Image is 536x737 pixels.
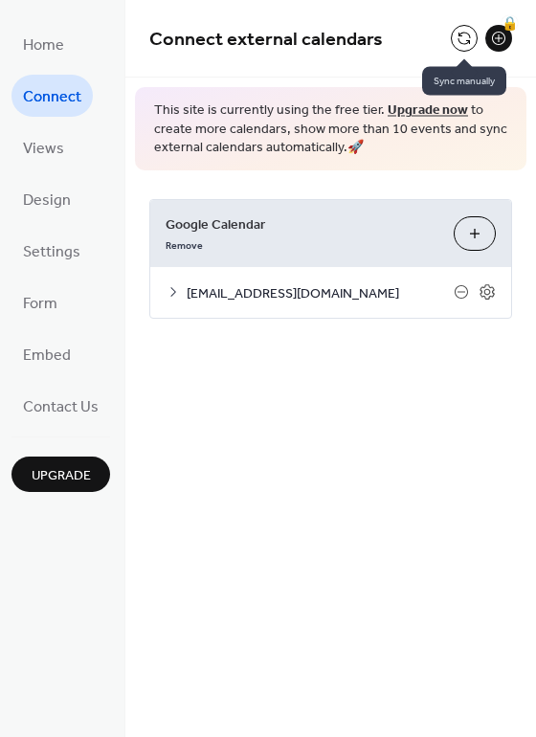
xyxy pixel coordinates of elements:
a: Form [11,281,69,324]
span: Connect [23,82,81,113]
span: Upgrade [32,466,91,486]
span: Sync manually [422,67,506,96]
a: Views [11,126,76,168]
a: Connect [11,75,93,117]
span: Views [23,134,64,165]
span: Embed [23,341,71,371]
span: Remove [166,238,203,252]
a: Upgrade now [388,98,468,123]
span: Home [23,31,64,61]
a: Design [11,178,82,220]
span: Form [23,289,57,320]
span: Settings [23,237,80,268]
a: Contact Us [11,385,110,427]
span: Google Calendar [166,214,438,234]
span: Design [23,186,71,216]
a: Embed [11,333,82,375]
button: Upgrade [11,457,110,492]
span: This site is currently using the free tier. to create more calendars, show more than 10 events an... [154,101,507,158]
a: Home [11,23,76,65]
span: [EMAIL_ADDRESS][DOMAIN_NAME] [187,283,454,303]
span: Connect external calendars [149,21,383,58]
a: Settings [11,230,92,272]
span: Contact Us [23,392,99,423]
